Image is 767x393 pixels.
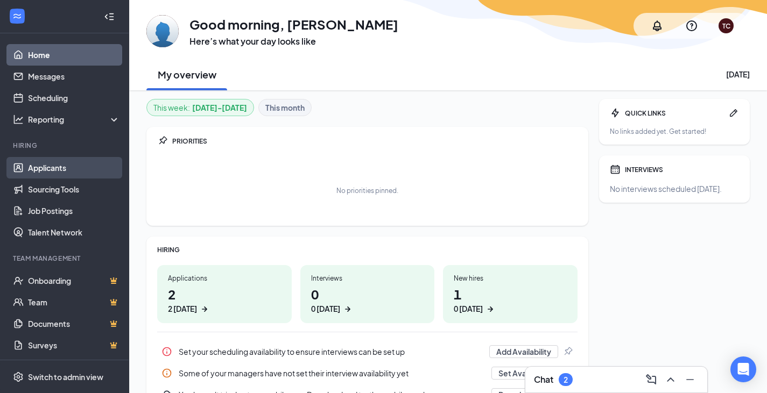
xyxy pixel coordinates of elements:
a: Job Postings [28,200,120,221]
h3: Chat [534,374,553,385]
a: Messages [28,66,120,87]
a: Applications22 [DATE]ArrowRight [157,265,292,323]
b: This month [265,102,305,113]
svg: Bolt [610,108,621,118]
svg: ChevronUp [664,373,677,386]
svg: ArrowRight [342,304,353,315]
div: No interviews scheduled [DATE]. [610,183,739,194]
svg: QuestionInfo [685,19,698,32]
h3: Here’s what your day looks like [189,35,398,47]
svg: Pin [157,135,168,146]
div: 2 [564,375,568,384]
div: New hires [454,274,567,283]
svg: Calendar [610,164,621,175]
a: InfoSet your scheduling availability to ensure interviews can be set upAdd AvailabilityPin [157,341,578,362]
a: OnboardingCrown [28,270,120,291]
div: Some of your managers have not set their interview availability yet [157,362,578,384]
div: TC [722,22,730,31]
a: Applicants [28,157,120,178]
h2: My overview [158,68,216,81]
div: [DATE] [726,69,750,80]
button: ChevronUp [662,371,679,388]
a: Sourcing Tools [28,178,120,200]
div: Set your scheduling availability to ensure interviews can be set up [179,346,483,357]
svg: ArrowRight [485,304,496,315]
svg: Pen [728,108,739,118]
div: Interviews [311,274,424,283]
h1: 2 [168,285,281,315]
svg: Info [161,368,172,378]
a: Interviews00 [DATE]ArrowRight [300,265,435,323]
svg: Minimize [684,373,696,386]
svg: ArrowRight [199,304,210,315]
a: New hires10 [DATE]ArrowRight [443,265,578,323]
a: SurveysCrown [28,334,120,356]
div: Some of your managers have not set their interview availability yet [179,368,485,378]
div: 0 [DATE] [311,303,340,315]
h1: 1 [454,285,567,315]
div: This week : [153,102,247,113]
div: Set your scheduling availability to ensure interviews can be set up [157,341,578,362]
svg: Pin [562,346,573,357]
svg: Info [161,346,172,357]
button: ComposeMessage [643,371,660,388]
div: INTERVIEWS [625,165,739,174]
a: TeamCrown [28,291,120,313]
a: Scheduling [28,87,120,109]
button: Minimize [681,371,699,388]
a: InfoSome of your managers have not set their interview availability yetSet AvailabilityPin [157,362,578,384]
a: DocumentsCrown [28,313,120,334]
div: Applications [168,274,281,283]
svg: Notifications [651,19,664,32]
b: [DATE] - [DATE] [192,102,247,113]
svg: Analysis [13,114,24,125]
div: 0 [DATE] [454,303,483,315]
a: Talent Network [28,221,120,243]
div: PRIORITIES [172,137,578,146]
div: Hiring [13,141,118,150]
button: Set Availability [491,367,558,380]
div: 2 [DATE] [168,303,197,315]
h1: Good morning, [PERSON_NAME] [189,15,398,33]
a: Home [28,44,120,66]
div: Reporting [28,114,121,125]
div: Open Intercom Messenger [730,356,756,382]
div: Switch to admin view [28,371,103,382]
svg: ComposeMessage [645,373,658,386]
h1: 0 [311,285,424,315]
svg: Settings [13,371,24,382]
button: Add Availability [489,345,558,358]
img: Tony Colon [146,15,179,47]
div: Team Management [13,254,118,263]
div: No priorities pinned. [336,186,398,195]
div: QUICK LINKS [625,109,724,118]
svg: WorkstreamLogo [12,11,23,22]
svg: Collapse [104,11,115,22]
div: HIRING [157,245,578,254]
div: No links added yet. Get started! [610,127,739,136]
